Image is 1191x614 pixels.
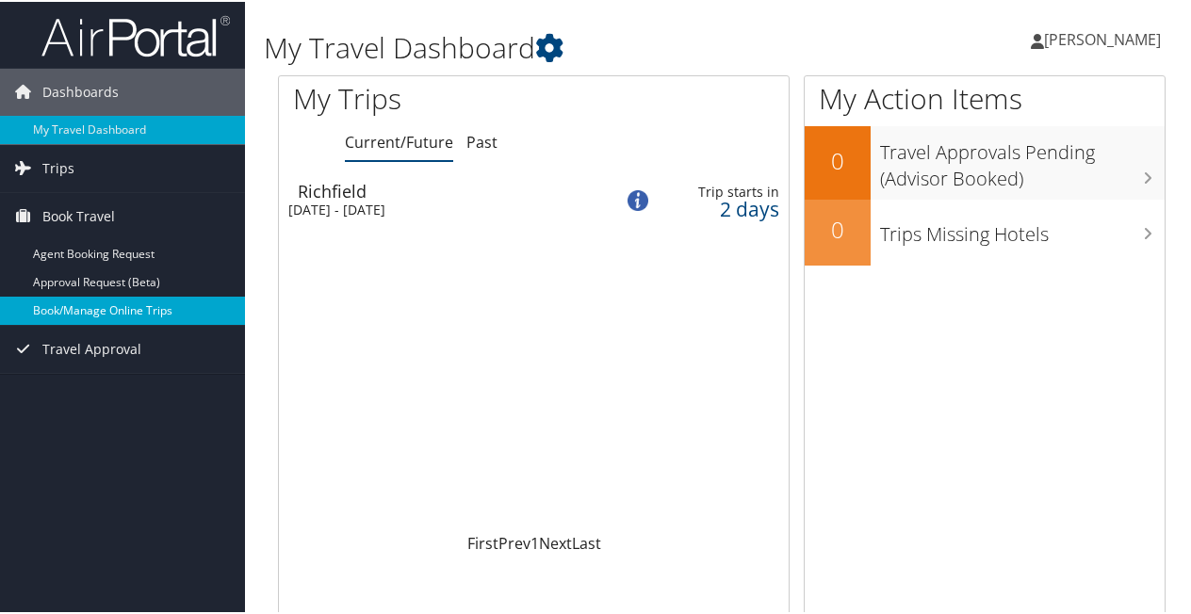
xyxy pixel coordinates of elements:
a: Last [572,531,601,552]
span: Dashboards [42,67,119,114]
h1: My Travel Dashboard [264,26,874,66]
h1: My Trips [293,77,563,117]
h2: 0 [805,212,871,244]
div: 2 days [667,199,779,216]
span: Book Travel [42,191,115,238]
a: [PERSON_NAME] [1031,9,1180,66]
a: Past [466,130,498,151]
div: [DATE] - [DATE] [288,200,584,217]
div: Richfield [298,181,594,198]
img: airportal-logo.png [41,12,230,57]
span: [PERSON_NAME] [1044,27,1161,48]
div: Trip starts in [667,182,779,199]
a: First [467,531,498,552]
a: Prev [498,531,530,552]
h3: Trips Missing Hotels [880,210,1165,246]
span: Trips [42,143,74,190]
h1: My Action Items [805,77,1165,117]
a: Current/Future [345,130,453,151]
h2: 0 [805,143,871,175]
a: 1 [530,531,539,552]
span: Travel Approval [42,324,141,371]
a: 0Travel Approvals Pending (Advisor Booked) [805,124,1165,197]
h3: Travel Approvals Pending (Advisor Booked) [880,128,1165,190]
a: Next [539,531,572,552]
img: alert-flat-solid-info.png [628,188,648,209]
a: 0Trips Missing Hotels [805,198,1165,264]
